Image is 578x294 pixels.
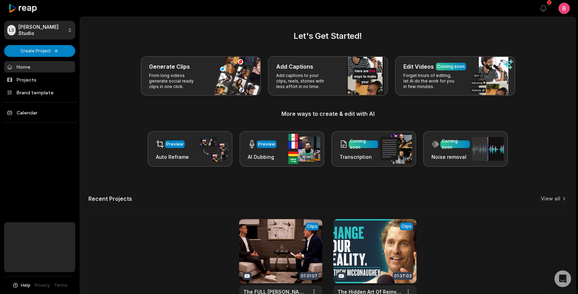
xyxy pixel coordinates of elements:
[350,138,377,150] div: Coming soon
[276,62,313,71] h3: Add Captions
[196,136,228,163] img: auto_reframe.png
[380,134,412,164] img: transcription.png
[21,282,30,288] span: Help
[156,153,189,161] h3: Auto Reframe
[4,61,75,72] a: Home
[403,73,457,89] p: Forget hours of editing, let AI do the work for you in few minutes.
[403,62,434,71] h3: Edit Videos
[35,282,50,288] a: Privacy
[7,25,16,35] div: LS
[4,87,75,98] a: Brand template
[88,195,132,202] h2: Recent Projects
[4,107,75,118] a: Calendar
[276,73,330,89] p: Add captions to your clips, reels, stories with less effort in no time.
[437,63,465,70] div: Coming soon
[88,110,567,118] h3: More ways to create & edit with AI
[340,153,378,161] h3: Transcription
[18,24,65,36] p: [PERSON_NAME] Studio
[541,195,560,202] a: View all
[554,270,571,287] div: Open Intercom Messenger
[166,141,183,147] div: Preview
[149,73,203,89] p: From long videos generate social ready clips in one click.
[4,74,75,85] a: Projects
[248,153,277,161] h3: AI Dubbing
[12,282,30,288] button: Help
[431,153,470,161] h3: Noise removal
[258,141,275,147] div: Preview
[149,62,190,71] h3: Generate Clips
[4,45,75,57] button: Create Project
[288,134,320,164] img: ai_dubbing.png
[472,137,504,161] img: noise_removal.png
[54,282,68,288] a: Terms
[442,138,468,150] div: Coming soon
[88,30,567,42] h2: Let's Get Started!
